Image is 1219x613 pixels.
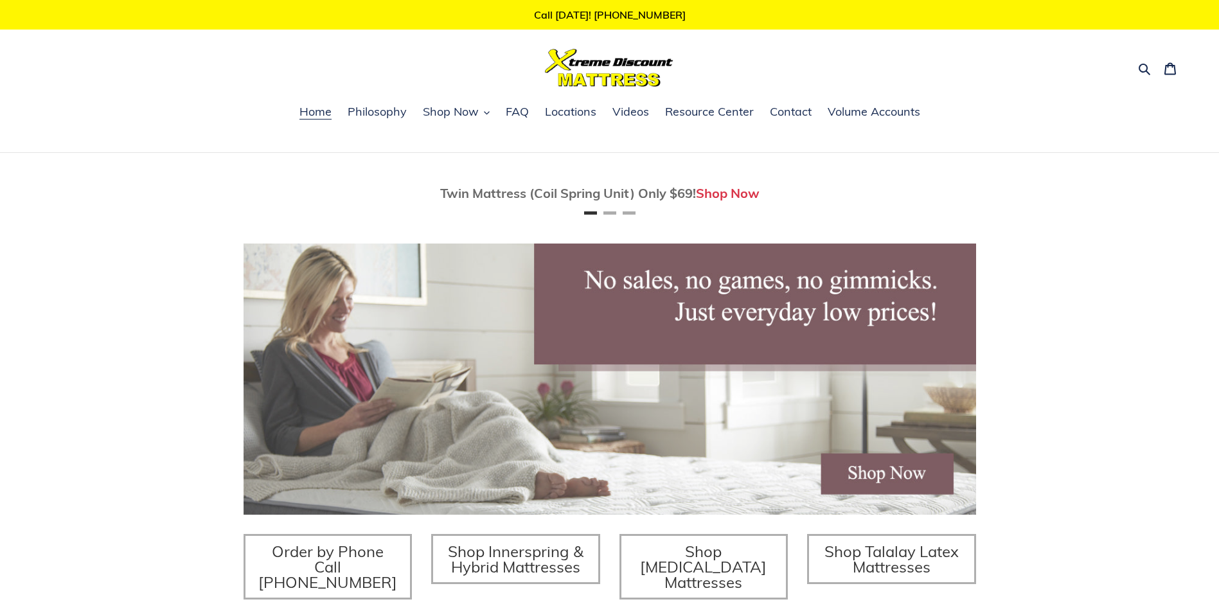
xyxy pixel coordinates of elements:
a: Videos [606,103,655,122]
a: Order by Phone Call [PHONE_NUMBER] [244,534,413,600]
a: Contact [763,103,818,122]
span: Videos [612,104,649,120]
a: Shop Now [696,185,760,201]
button: Page 3 [623,211,636,215]
span: Philosophy [348,104,407,120]
img: herobannermay2022-1652879215306_1200x.jpg [244,244,976,515]
span: Shop Innerspring & Hybrid Mattresses [448,542,583,576]
span: Resource Center [665,104,754,120]
a: Volume Accounts [821,103,927,122]
span: Shop [MEDICAL_DATA] Mattresses [640,542,767,592]
a: Home [293,103,338,122]
span: Contact [770,104,812,120]
a: FAQ [499,103,535,122]
span: FAQ [506,104,529,120]
a: Shop Talalay Latex Mattresses [807,534,976,584]
span: Order by Phone Call [PHONE_NUMBER] [258,542,397,592]
a: Resource Center [659,103,760,122]
a: Philosophy [341,103,413,122]
img: Xtreme Discount Mattress [545,49,673,87]
button: Shop Now [416,103,496,122]
a: Shop Innerspring & Hybrid Mattresses [431,534,600,584]
button: Page 1 [584,211,597,215]
span: Twin Mattress (Coil Spring Unit) Only $69! [440,185,696,201]
span: Home [299,104,332,120]
span: Volume Accounts [828,104,920,120]
a: Locations [538,103,603,122]
span: Shop Talalay Latex Mattresses [824,542,959,576]
a: Shop [MEDICAL_DATA] Mattresses [619,534,788,600]
span: Shop Now [423,104,479,120]
button: Page 2 [603,211,616,215]
span: Locations [545,104,596,120]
